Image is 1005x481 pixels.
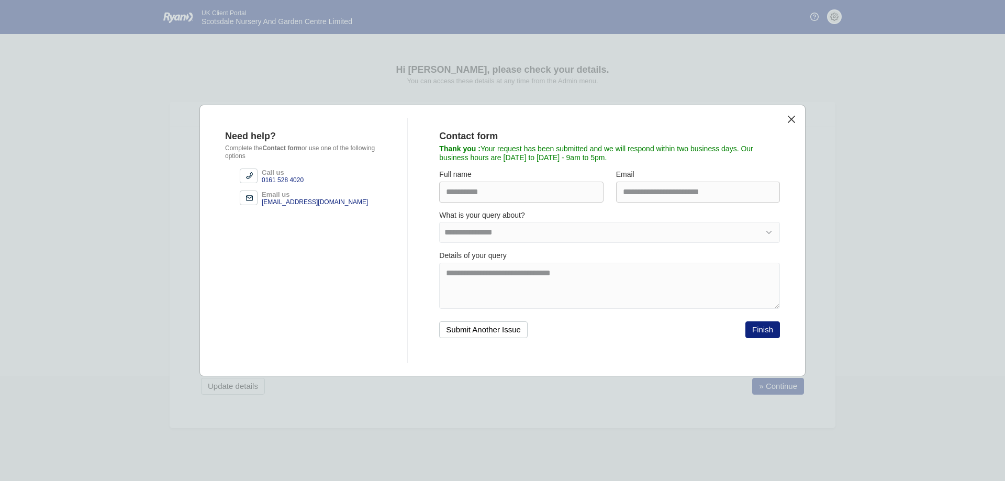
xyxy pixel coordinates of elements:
button: Finish [745,321,780,338]
div: Email us [262,191,368,198]
b: Thank you : [439,144,481,153]
label: What is your query about? [439,211,524,220]
label: Email [616,170,634,180]
button: close [786,114,797,125]
p: Your request has been submitted and we will respond within two business days. Our business hours ... [439,144,780,162]
button: Submit Another Issue [439,321,528,338]
b: Contact form [262,144,301,152]
div: 0161 528 4020 [262,176,304,184]
label: Details of your query [439,251,506,261]
div: [EMAIL_ADDRESS][DOMAIN_NAME] [262,198,368,206]
p: Complete the or use one of the following options [225,144,388,160]
div: Contact form [439,130,767,142]
label: Full name [439,170,471,180]
div: Call us [262,169,304,176]
div: Need help? [225,130,388,142]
